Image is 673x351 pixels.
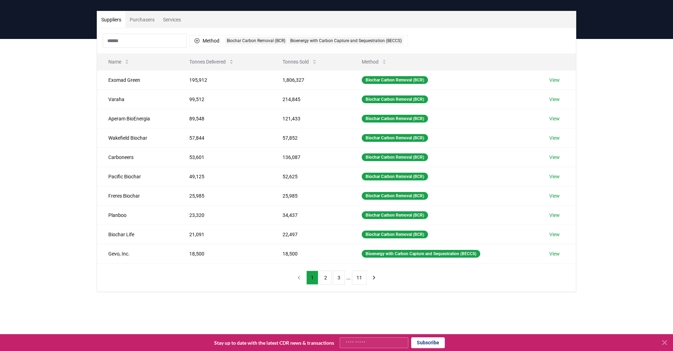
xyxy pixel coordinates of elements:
td: 18,500 [178,244,271,263]
td: 25,985 [178,186,271,205]
button: Tonnes Delivered [184,55,240,69]
td: Exomad Green [97,70,178,90]
td: 53,601 [178,147,271,167]
td: 57,844 [178,128,271,147]
td: Planboo [97,205,178,225]
td: 214,845 [271,90,351,109]
td: 34,437 [271,205,351,225]
div: Bioenergy with Carbon Capture and Sequestration (BECCS) [362,250,480,258]
td: Freres Biochar [97,186,178,205]
td: Wakefield Biochar [97,128,178,147]
a: View [549,96,560,103]
td: 57,852 [271,128,351,147]
div: Biochar Carbon Removal (BCR) [362,173,428,180]
td: 121,433 [271,109,351,128]
div: Biochar Carbon Removal (BCR) [362,76,428,84]
a: View [549,115,560,122]
button: next page [368,271,380,285]
td: Carboneers [97,147,178,167]
td: Varaha [97,90,178,109]
td: 18,500 [271,244,351,263]
td: Biochar Life [97,225,178,244]
td: 25,985 [271,186,351,205]
div: Biochar Carbon Removal (BCR) [362,95,428,103]
div: Biochar Carbon Removal (BCR) [362,192,428,200]
li: ... [346,273,351,282]
div: Biochar Carbon Removal (BCR) [362,211,428,219]
td: 22,497 [271,225,351,244]
td: Aperam BioEnergia [97,109,178,128]
button: 2 [320,271,332,285]
button: 3 [333,271,345,285]
div: Biochar Carbon Removal (BCR) [362,134,428,142]
a: View [549,134,560,141]
td: 23,320 [178,205,271,225]
a: View [549,173,560,180]
button: 11 [352,271,367,285]
td: 21,091 [178,225,271,244]
a: View [549,192,560,199]
td: 49,125 [178,167,271,186]
div: Bioenergy with Carbon Capture and Sequestration (BECCS) [288,37,403,45]
button: Name [103,55,135,69]
td: 89,548 [178,109,271,128]
td: Pacific Biochar [97,167,178,186]
a: View [549,77,560,84]
div: Biochar Carbon Removal (BCR) [225,37,287,45]
button: Method [356,55,393,69]
td: Gevo, Inc. [97,244,178,263]
td: 52,625 [271,167,351,186]
button: 1 [306,271,318,285]
button: Suppliers [97,11,125,28]
button: Purchasers [125,11,159,28]
div: Biochar Carbon Removal (BCR) [362,231,428,238]
td: 195,912 [178,70,271,90]
div: Biochar Carbon Removal (BCR) [362,115,428,122]
a: View [549,212,560,219]
td: 99,512 [178,90,271,109]
td: 1,806,327 [271,70,351,90]
a: View [549,250,560,257]
a: View [549,231,560,238]
button: Tonnes Sold [277,55,323,69]
div: Biochar Carbon Removal (BCR) [362,153,428,161]
a: View [549,154,560,161]
button: Services [159,11,185,28]
button: MethodBiochar Carbon Removal (BCR)Bioenergy with Carbon Capture and Sequestration (BECCS) [190,35,408,46]
td: 136,087 [271,147,351,167]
